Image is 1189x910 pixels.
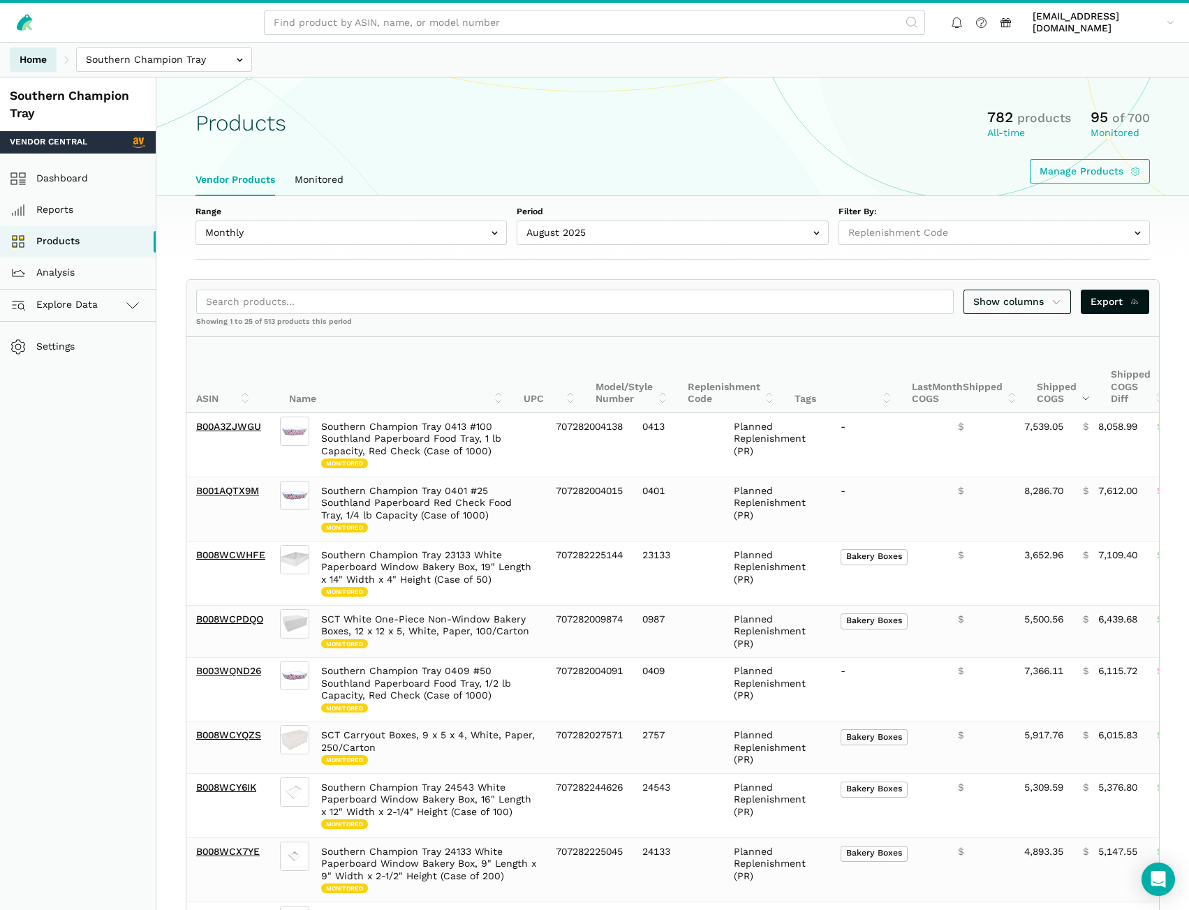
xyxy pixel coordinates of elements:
span: Bakery Boxes [841,729,908,745]
span: $ [958,421,963,433]
td: - [831,413,948,477]
span: $ [958,665,963,678]
span: [EMAIL_ADDRESS][DOMAIN_NAME] [1033,10,1162,35]
img: SCT Carryout Boxes, 9 x 5 x 4, White, Paper, 250/Carton [280,725,309,754]
span: Monitored [321,755,368,765]
span: 6,015.83 [1098,729,1137,742]
span: 3,652.96 [1024,549,1063,562]
td: Planned Replenishment (PR) [724,657,831,722]
td: 0401 [633,477,724,542]
a: B008WCWHFE [196,549,265,560]
span: 5,376.80 [1098,782,1137,794]
th: Name: activate to sort column ascending [279,337,514,413]
td: Planned Replenishment (PR) [724,477,831,542]
input: Find product by ASIN, name, or model number [264,10,925,35]
input: Search products... [196,290,954,314]
span: $ [1083,846,1088,858]
div: Open Intercom Messenger [1142,863,1175,896]
div: All-time [987,127,1071,140]
span: $ [958,613,963,626]
span: $ [1157,665,1162,678]
td: Southern Champion Tray 23133 White Paperboard Window Bakery Box, 19" Length x 14" Width x 4" Heig... [311,542,546,606]
img: SCT White One-Piece Non-Window Bakery Boxes, 12 x 12 x 5, White, Paper, 100/Carton [280,609,309,639]
a: Monitored [285,164,353,196]
span: Monitored [321,819,368,829]
span: $ [1083,549,1088,562]
span: Bakery Boxes [841,782,908,798]
span: 6,115.72 [1098,665,1137,678]
th: UPC: activate to sort column ascending [514,337,586,413]
a: [EMAIL_ADDRESS][DOMAIN_NAME] [1028,8,1179,37]
span: Export [1091,294,1140,309]
td: 707282225045 [546,838,633,902]
span: $ [1157,421,1162,433]
span: 4,893.35 [1024,846,1063,858]
td: Planned Replenishment (PR) [724,413,831,477]
span: $ [1083,421,1088,433]
span: $ [958,729,963,742]
span: Monitored [321,703,368,713]
span: 8,058.99 [1098,421,1137,433]
span: 5,147.55 [1098,846,1137,858]
td: 0409 [633,657,724,722]
input: Monthly [195,221,507,245]
a: B008WCPDQO [196,613,263,625]
span: 7,366.11 [1024,665,1063,678]
span: 6,439.68 [1098,613,1137,626]
td: 0413 [633,413,724,477]
span: $ [1157,846,1162,858]
a: B003WQND26 [196,665,261,676]
label: Period [517,206,828,218]
th: Last Shipped COGS: activate to sort column ascending [902,337,1027,413]
td: 0987 [633,606,724,658]
h1: Products [195,111,286,135]
td: 707282027571 [546,722,633,774]
a: Show columns [963,290,1071,314]
span: Bakery Boxes [841,613,908,629]
th: Shipped COGS Diff: activate to sort column ascending [1101,337,1175,413]
span: Month [932,381,963,392]
img: Southern Champion Tray 0401 #25 Southland Paperboard Red Check Food Tray, 1/4 lb Capacity (Case o... [280,481,309,510]
td: - [831,477,948,542]
span: Explore Data [15,297,98,313]
td: 707282004091 [546,657,633,722]
span: $ [1157,485,1162,498]
th: Shipped COGS: activate to sort column ascending [1027,337,1101,413]
span: 95 [1091,108,1108,126]
span: $ [958,549,963,562]
label: Range [195,206,507,218]
span: 8,286.70 [1024,485,1063,498]
a: Export [1081,290,1150,314]
td: Southern Champion Tray 0401 #25 Southland Paperboard Red Check Food Tray, 1/4 lb Capacity (Case o... [311,477,546,542]
span: products [1017,111,1071,125]
a: Manage Products [1030,159,1151,184]
td: SCT Carryout Boxes, 9 x 5 x 4, White, Paper, 250/Carton [311,722,546,774]
img: Southern Champion Tray 24133 White Paperboard Window Bakery Box, 9 [280,842,309,871]
span: 7,109.40 [1098,549,1137,562]
label: Filter By: [839,206,1150,218]
td: SCT White One-Piece Non-Window Bakery Boxes, 12 x 12 x 5, White, Paper, 100/Carton [311,606,546,658]
th: Replenishment Code: activate to sort column ascending [678,337,785,413]
span: Show columns [973,294,1061,309]
span: 5,500.56 [1024,613,1063,626]
span: $ [1083,485,1088,498]
span: Monitored [321,883,368,893]
td: Planned Replenishment (PR) [724,722,831,774]
td: Southern Champion Tray 0409 #50 Southland Paperboard Food Tray, 1/2 lb Capacity, Red Check (Case ... [311,657,546,722]
a: B008WCY6IK [196,782,256,793]
span: Bakery Boxes [841,549,908,565]
input: Southern Champion Tray [76,47,252,72]
a: B008WCX7YE [196,846,260,857]
td: 707282244626 [546,774,633,838]
input: August 2025 [517,221,828,245]
span: Monitored [321,458,368,468]
td: 24133 [633,838,724,902]
span: $ [1157,729,1162,742]
a: B008WCYQZS [196,729,261,740]
td: Planned Replenishment (PR) [724,838,831,902]
span: Monitored [321,523,368,532]
th: Model/Style Number: activate to sort column ascending [586,337,678,413]
span: $ [958,782,963,794]
span: $ [1157,613,1162,626]
span: of 700 [1112,111,1150,125]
